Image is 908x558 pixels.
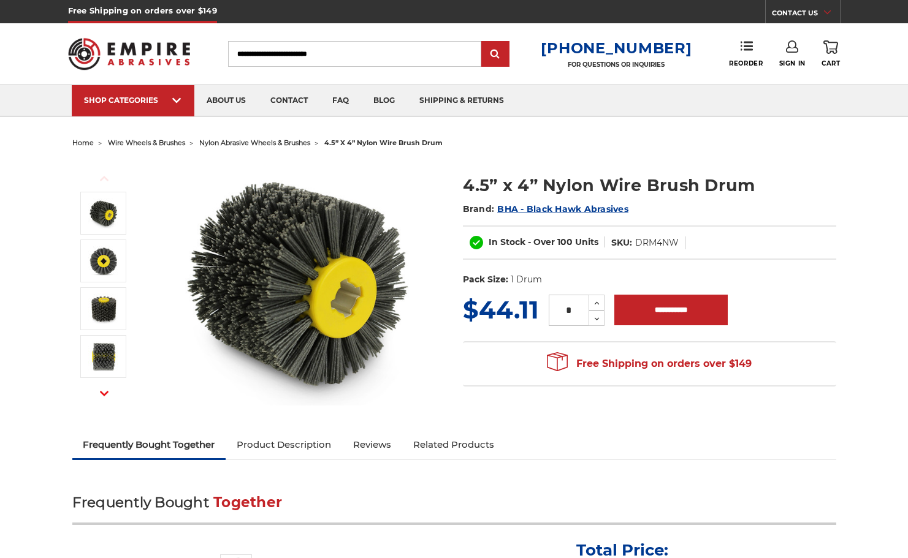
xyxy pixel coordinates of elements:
a: faq [320,85,361,116]
h1: 4.5” x 4” Nylon Wire Brush Drum [463,173,836,197]
a: [PHONE_NUMBER] [541,39,692,57]
span: 4.5” x 4” nylon wire brush drum [324,138,443,147]
img: quad key arbor nylon wire brush drum [88,246,119,276]
a: contact [258,85,320,116]
a: wire wheels & brushes [108,138,185,147]
input: Submit [483,42,508,67]
a: blog [361,85,407,116]
span: 100 [557,236,573,247]
dd: 1 Drum [511,273,542,286]
span: Free Shipping on orders over $149 [547,352,752,376]
a: home [72,138,94,147]
a: BHA - Black Hawk Abrasives [497,203,628,214]
img: Empire Abrasives [68,30,191,78]
span: Cart [822,59,840,67]
a: Product Description [226,431,342,458]
a: Cart [822,40,840,67]
a: shipping & returns [407,85,516,116]
span: Reorder [729,59,763,67]
img: 4.5 inch x 4 inch Abrasive nylon brush [88,198,119,228]
dt: SKU: [611,236,632,249]
span: Units [575,236,598,247]
span: In Stock [489,236,525,247]
span: Frequently Bought [72,494,209,511]
a: about us [194,85,258,116]
img: round nylon brushes industrial [88,293,119,324]
a: Related Products [402,431,505,458]
button: Next [90,380,119,407]
p: FOR QUESTIONS OR INQUIRIES [541,61,692,69]
a: CONTACT US [772,6,840,23]
a: Frequently Bought Together [72,431,226,458]
img: abrasive impregnated nylon brush [88,341,119,372]
dt: Pack Size: [463,273,508,286]
span: - Over [528,236,555,247]
a: Reviews [342,431,402,458]
div: SHOP CATEGORIES [84,96,182,105]
dd: DRM4NW [635,236,679,249]
button: Previous [90,165,119,192]
span: $44.11 [463,295,539,325]
a: Reorder [729,40,763,67]
a: nylon abrasive wheels & brushes [199,138,310,147]
span: Brand: [463,203,495,214]
img: 4.5 inch x 4 inch Abrasive nylon brush [177,160,422,405]
span: Together [213,494,282,511]
span: Sign In [779,59,806,67]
